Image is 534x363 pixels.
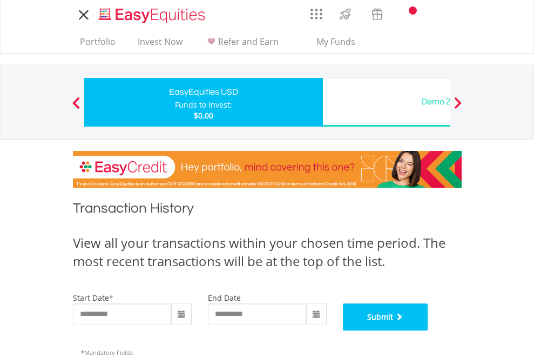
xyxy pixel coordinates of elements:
[194,110,213,121] span: $0.00
[200,36,283,53] a: Refer and Earn
[175,100,232,110] div: Funds to invest:
[73,234,462,271] div: View all your transactions within your chosen time period. The most recent transactions will be a...
[421,3,448,24] a: FAQ's and Support
[94,3,209,24] a: Home page
[73,151,462,188] img: EasyCredit Promotion Banner
[343,303,428,331] button: Submit
[361,3,393,23] a: Vouchers
[76,36,120,53] a: Portfolio
[73,199,462,223] h1: Transaction History
[91,84,316,100] div: EasyEquities USD
[208,293,241,303] label: end date
[301,35,371,49] span: My Funds
[133,36,187,53] a: Invest Now
[336,5,354,23] img: thrive-v2.svg
[81,348,133,357] span: Mandatory Fields
[393,3,421,24] a: Notifications
[448,3,476,27] a: My Profile
[310,8,322,20] img: grid-menu-icon.svg
[97,6,209,24] img: EasyEquities_Logo.png
[73,293,109,303] label: start date
[65,102,87,113] button: Previous
[447,102,469,113] button: Next
[368,5,386,23] img: vouchers-v2.svg
[218,36,279,48] span: Refer and Earn
[303,3,329,20] a: AppsGrid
